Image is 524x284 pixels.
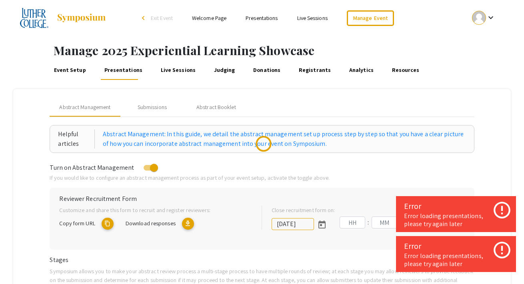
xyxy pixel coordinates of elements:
[340,216,365,228] input: Hours
[159,61,197,80] a: Live Sessions
[298,61,332,80] a: Registrants
[404,212,508,228] div: Error loading presentations, please try again later
[390,61,420,80] a: Resources
[196,103,236,111] div: Abstract Booklet
[59,206,249,214] p: Customize and share this form to recruit and register reviewers:
[103,61,144,80] a: Presentations
[272,206,335,214] label: Close recruitment form on:
[365,218,372,227] div: :
[50,173,474,182] p: If you would like to configure an abstract management process as part of your event setup, activa...
[314,216,330,232] button: Open calendar
[464,9,504,27] button: Expand account dropdown
[59,103,110,111] span: Abstract Management
[102,218,114,230] mat-icon: copy URL
[297,14,328,22] a: Live Sessions
[58,129,95,149] div: Helpful articles
[59,219,95,227] span: Copy form URL
[20,8,106,28] a: 2025 Experiential Learning Showcase
[50,256,474,264] h6: Stages
[404,200,508,212] div: Error
[52,61,87,80] a: Event Setup
[252,61,282,80] a: Donations
[486,13,496,22] mat-icon: Expand account dropdown
[103,129,466,149] a: Abstract Management: In this guide, we detail the abstract management set up process step by step...
[20,8,48,28] img: 2025 Experiential Learning Showcase
[404,252,508,268] div: Error loading presentations, please try again later
[59,195,464,203] h6: Reviewer Recruitment Form
[56,13,106,23] img: Symposium by ForagerOne
[54,43,524,58] h1: Manage 2025 Experiential Learning Showcase
[348,61,375,80] a: Analytics
[246,14,278,22] a: Presentations
[6,248,34,278] iframe: Chat
[50,163,134,172] span: Turn on Abstract Management
[404,240,508,252] div: Error
[142,16,147,20] div: arrow_back_ios
[151,14,173,22] span: Exit Event
[347,10,394,26] a: Manage Event
[192,14,226,22] a: Welcome Page
[182,218,194,230] mat-icon: Export responses
[372,216,397,228] input: Minutes
[138,103,167,111] div: Submissions
[213,61,236,80] a: Judging
[126,219,176,227] span: Download responses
